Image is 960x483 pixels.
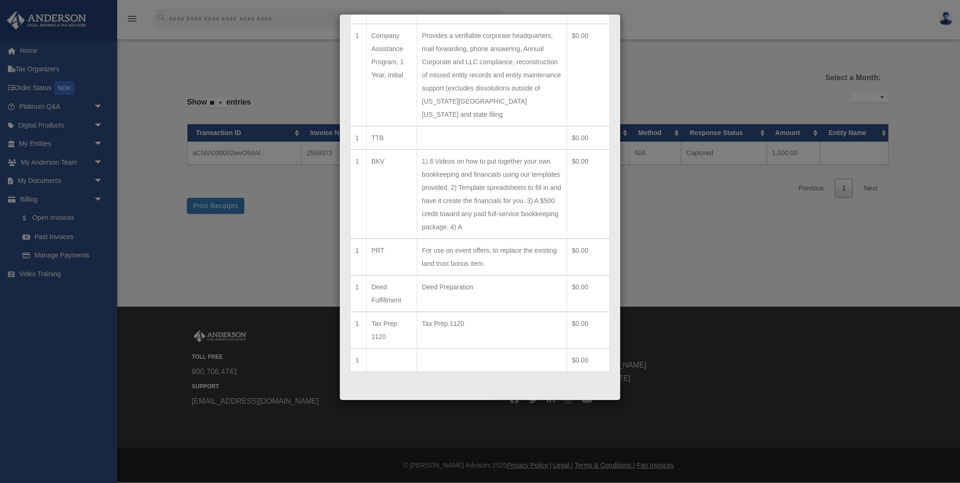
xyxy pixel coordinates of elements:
[367,275,417,312] td: Deed Fulfillment
[567,239,609,275] td: $0.00
[367,312,417,348] td: Tax Prep 1120
[567,150,609,239] td: $0.00
[367,239,417,275] td: PRT
[417,275,567,312] td: Deed Preparation
[351,239,367,275] td: 1
[567,126,609,150] td: $0.00
[567,275,609,312] td: $0.00
[351,348,367,372] td: 1
[567,24,609,126] td: $0.00
[351,126,367,150] td: 1
[417,150,567,239] td: 1) 8 Videos on how to put together your own bookkeeping and financials using our templates provid...
[351,24,367,126] td: 1
[367,126,417,150] td: TTB
[417,24,567,126] td: Provides a verifiable corporate headquarters, mail forwarding, phone answering, Annual Corporate ...
[417,312,567,348] td: Tax Prep 1120
[567,348,609,372] td: $0.00
[367,24,417,126] td: Company Assistance Program, 1 Year, Initial
[567,312,609,348] td: $0.00
[351,150,367,239] td: 1
[417,239,567,275] td: For use on event offers, to replace the existing land trust bonus item.
[351,275,367,312] td: 1
[367,150,417,239] td: BKV
[351,312,367,348] td: 1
